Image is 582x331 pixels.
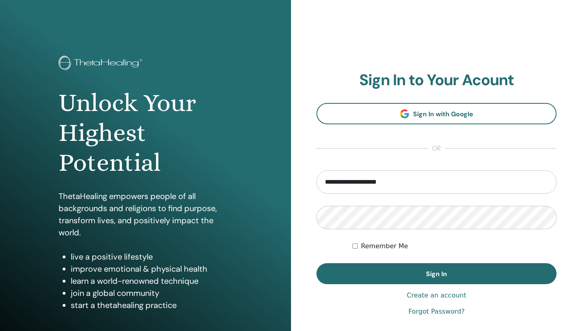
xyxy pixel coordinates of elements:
[316,103,557,124] a: Sign In with Google
[71,299,232,311] li: start a thetahealing practice
[361,241,408,251] label: Remember Me
[71,275,232,287] li: learn a world-renowned technique
[316,71,557,90] h2: Sign In to Your Acount
[71,251,232,263] li: live a positive lifestyle
[426,270,447,278] span: Sign In
[408,307,464,316] a: Forgot Password?
[59,88,232,178] h1: Unlock Your Highest Potential
[413,110,473,118] span: Sign In with Google
[71,263,232,275] li: improve emotional & physical health
[407,291,466,300] a: Create an account
[316,263,557,284] button: Sign In
[71,287,232,299] li: join a global community
[428,144,445,153] span: or
[59,190,232,239] p: ThetaHealing empowers people of all backgrounds and religions to find purpose, transform lives, a...
[352,241,557,251] div: Keep me authenticated indefinitely or until I manually logout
